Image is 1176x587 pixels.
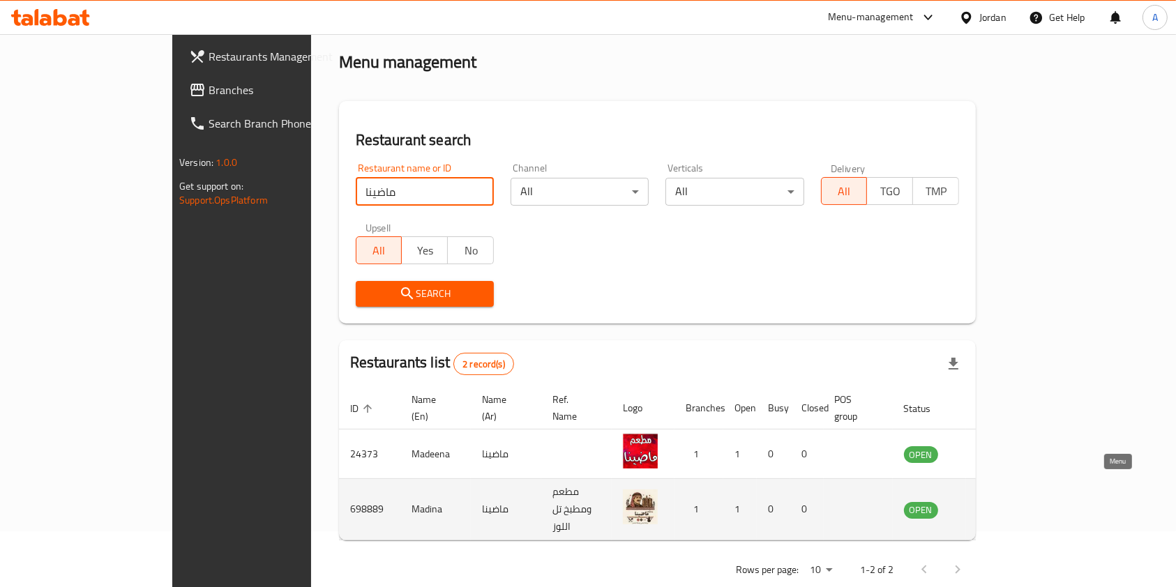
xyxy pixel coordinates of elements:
span: Branches [209,82,358,98]
td: 0 [790,429,824,479]
span: Name (Ar) [482,391,525,425]
div: All [665,178,804,206]
button: All [821,177,868,205]
td: 1 [723,429,757,479]
h2: Restaurants list [350,352,514,375]
span: All [362,241,397,261]
th: Open [723,387,757,429]
span: OPEN [904,502,938,518]
img: Madina [623,489,658,524]
td: 0 [790,479,824,540]
td: Madeena [400,429,471,479]
p: 1-2 of 2 [860,561,894,579]
td: 698889 [339,479,400,540]
td: Madina [400,479,471,540]
td: 1 [674,479,723,540]
button: No [447,236,494,264]
span: TGO [873,181,907,201]
a: Search Branch Phone [178,107,369,140]
div: Menu-management [828,9,914,26]
input: Search for restaurant name or ID.. [356,178,494,206]
span: OPEN [904,447,938,463]
span: Status [904,400,949,417]
button: Yes [401,236,448,264]
span: ID [350,400,377,417]
th: Closed [790,387,824,429]
span: Restaurants Management [209,48,358,65]
button: Search [356,281,494,307]
div: OPEN [904,502,938,519]
span: TMP [919,181,953,201]
span: Yes [407,241,442,261]
a: Branches [178,73,369,107]
div: All [511,178,649,206]
div: Export file [937,347,970,381]
span: POS group [835,391,876,425]
h2: Menu management [339,51,476,73]
label: Upsell [365,222,391,232]
span: No [453,241,488,261]
img: Madeena [623,434,658,468]
td: ماضينا [471,479,541,540]
a: Restaurants Management [178,40,369,73]
td: مطعم ومطبخ تل اللوز [541,479,612,540]
div: Total records count [453,353,514,375]
table: enhanced table [339,387,1014,540]
span: Search Branch Phone [209,115,358,132]
span: Name (En) [412,391,454,425]
div: Jordan [979,10,1007,25]
h2: Restaurant search [356,130,959,151]
button: TGO [866,177,913,205]
p: Rows per page: [736,561,799,579]
td: 24373 [339,429,400,479]
span: A [1152,10,1158,25]
button: TMP [912,177,959,205]
button: All [356,236,402,264]
span: All [827,181,862,201]
span: 1.0.0 [216,153,237,171]
td: 0 [757,429,790,479]
span: Get support on: [179,177,243,195]
span: Search [367,285,483,303]
th: Busy [757,387,790,429]
div: Rows per page: [804,560,838,581]
td: ماضينا [471,429,541,479]
td: 1 [674,429,723,479]
th: Branches [674,387,723,429]
span: 2 record(s) [454,358,513,371]
td: 0 [757,479,790,540]
a: Support.OpsPlatform [179,191,268,209]
span: Ref. Name [552,391,595,425]
td: 1 [723,479,757,540]
span: Version: [179,153,213,171]
th: Logo [612,387,674,429]
label: Delivery [831,163,866,173]
th: Action [966,387,1014,429]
